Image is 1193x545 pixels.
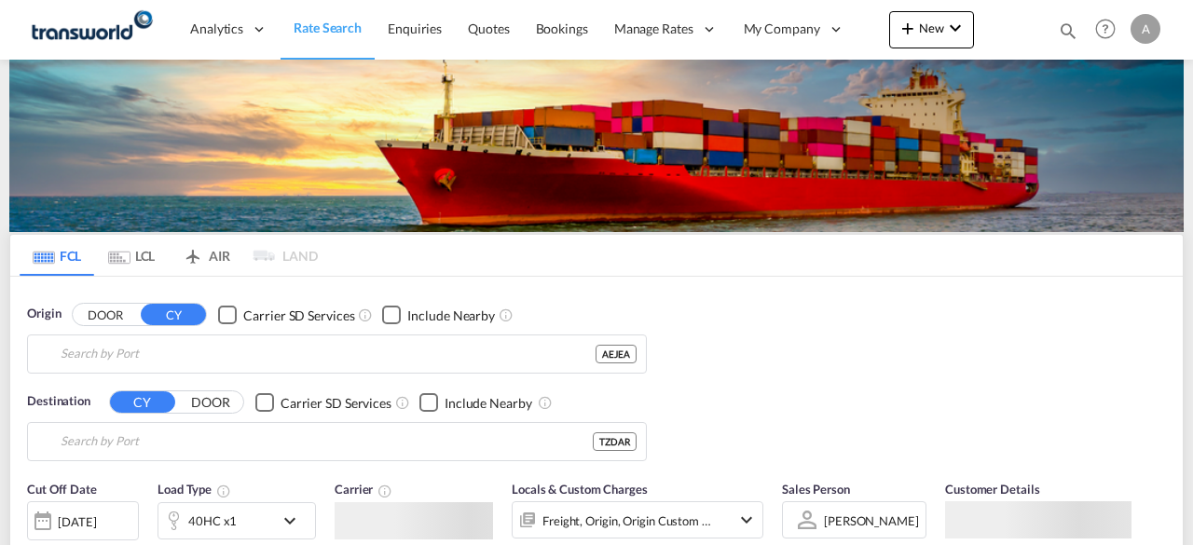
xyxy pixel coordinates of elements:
[499,307,514,322] md-icon: Unchecked: Ignores neighbouring ports when fetching rates.Checked : Includes neighbouring ports w...
[158,482,231,497] span: Load Type
[542,508,712,534] div: Freight Origin Origin Custom Destination Dock Stuffing
[169,235,243,276] md-tab-item: AIR
[255,392,391,412] md-checkbox: Checkbox No Ink
[110,391,175,413] button: CY
[20,235,318,276] md-pagination-wrapper: Use the left and right arrow keys to navigate between tabs
[536,20,588,36] span: Bookings
[1058,20,1078,48] div: icon-magnify
[388,20,442,36] span: Enquiries
[512,482,648,497] span: Locals & Custom Charges
[141,304,206,325] button: CY
[61,340,596,368] input: Search by Port
[1090,13,1121,45] span: Help
[94,235,169,276] md-tab-item: LCL
[281,394,391,413] div: Carrier SD Services
[27,392,90,411] span: Destination
[218,305,354,324] md-checkbox: Checkbox No Ink
[512,501,763,538] div: Freight Origin Origin Custom Destination Dock Stuffingicon-chevron-down
[538,395,553,410] md-icon: Unchecked: Ignores neighbouring ports when fetching rates.Checked : Includes neighbouring ports w...
[1131,14,1160,44] div: A
[58,513,96,530] div: [DATE]
[28,8,154,50] img: f753ae806dec11f0841701cdfdf085c0.png
[28,423,646,460] md-input-container: Dar es Salaam, TZDAR
[216,484,231,498] md-icon: icon-information-outline
[897,17,919,39] md-icon: icon-plus 400-fg
[1058,20,1078,41] md-icon: icon-magnify
[1090,13,1131,47] div: Help
[27,305,61,323] span: Origin
[468,20,509,36] span: Quotes
[782,482,850,497] span: Sales Person
[897,20,967,35] span: New
[190,20,243,38] span: Analytics
[614,20,693,38] span: Manage Rates
[596,345,637,363] div: AEJEA
[419,392,532,412] md-checkbox: Checkbox No Ink
[188,508,237,534] div: 40HC x1
[9,60,1184,232] img: LCL+%26+FCL+BACKGROUND.png
[377,484,392,498] md-icon: The selected Trucker/Carrierwill be displayed in the rate results If the rates are from another f...
[28,335,646,373] md-input-container: Jebel Ali, AEJEA
[945,482,1039,497] span: Customer Details
[335,482,392,497] span: Carrier
[158,502,316,539] div: 40HC x1icon-chevron-down
[27,482,97,497] span: Cut Off Date
[744,20,820,38] span: My Company
[445,394,532,413] div: Include Nearby
[889,11,974,48] button: icon-plus 400-fgNewicon-chevron-down
[182,245,204,259] md-icon: icon-airplane
[395,395,410,410] md-icon: Unchecked: Search for CY (Container Yard) services for all selected carriers.Checked : Search for...
[27,501,139,540] div: [DATE]
[824,513,919,528] div: [PERSON_NAME]
[822,507,921,534] md-select: Sales Person: Abhay Sinha
[735,509,758,531] md-icon: icon-chevron-down
[944,17,967,39] md-icon: icon-chevron-down
[407,307,495,325] div: Include Nearby
[243,307,354,325] div: Carrier SD Services
[73,304,138,325] button: DOOR
[279,510,310,532] md-icon: icon-chevron-down
[382,305,495,324] md-checkbox: Checkbox No Ink
[20,235,94,276] md-tab-item: FCL
[61,428,593,456] input: Search by Port
[358,307,373,322] md-icon: Unchecked: Search for CY (Container Yard) services for all selected carriers.Checked : Search for...
[178,391,243,413] button: DOOR
[593,432,637,451] div: TZDAR
[294,20,362,35] span: Rate Search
